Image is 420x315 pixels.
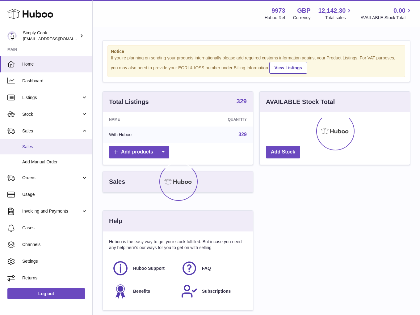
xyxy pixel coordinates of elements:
span: Sales [22,144,88,150]
a: 12,142.30 Total sales [318,6,353,21]
span: 12,142.30 [318,6,346,15]
a: Huboo Support [112,260,175,277]
th: Name [103,112,182,127]
strong: 329 [237,98,247,104]
span: Usage [22,192,88,197]
div: Huboo Ref [265,15,285,21]
h3: AVAILABLE Stock Total [266,98,335,106]
strong: Notice [111,49,402,54]
div: Currency [293,15,311,21]
a: 0.00 AVAILABLE Stock Total [360,6,413,21]
span: Sales [22,128,81,134]
h3: Help [109,217,122,225]
th: Quantity [182,112,253,127]
span: Invoicing and Payments [22,208,81,214]
span: Benefits [133,288,150,294]
span: Total sales [325,15,353,21]
span: [EMAIL_ADDRESS][DOMAIN_NAME] [23,36,91,41]
strong: GBP [297,6,310,15]
span: 0.00 [393,6,405,15]
a: View Listings [269,62,307,74]
a: 329 [238,132,247,137]
a: Log out [7,288,85,299]
span: Listings [22,95,81,101]
span: FAQ [202,265,211,271]
a: 329 [237,98,247,106]
div: Simply Cook [23,30,78,42]
h3: Total Listings [109,98,149,106]
td: With Huboo [103,127,182,143]
span: AVAILABLE Stock Total [360,15,413,21]
span: Add Manual Order [22,159,88,165]
a: Subscriptions [181,283,244,300]
a: Add products [109,146,169,158]
a: Benefits [112,283,175,300]
span: Settings [22,258,88,264]
img: internalAdmin-9973@internal.huboo.com [7,31,17,41]
a: FAQ [181,260,244,277]
span: Returns [22,275,88,281]
strong: 9973 [271,6,285,15]
span: Dashboard [22,78,88,84]
h3: Sales [109,178,125,186]
a: Add Stock [266,146,300,158]
span: Channels [22,242,88,248]
span: Huboo Support [133,265,165,271]
div: If you're planning on sending your products internationally please add required customs informati... [111,55,402,74]
p: Huboo is the easy way to get your stock fulfilled. But incase you need any help here's our ways f... [109,239,247,251]
span: Home [22,61,88,67]
span: Stock [22,111,81,117]
span: Cases [22,225,88,231]
span: Orders [22,175,81,181]
span: Subscriptions [202,288,231,294]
